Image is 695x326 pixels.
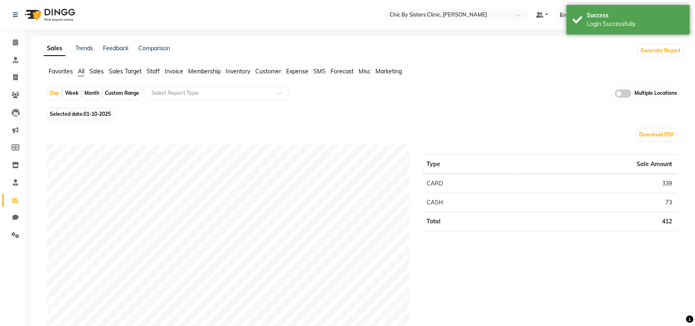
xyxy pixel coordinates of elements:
a: Sales [44,41,65,56]
a: Trends [75,45,93,52]
td: 73 [516,193,677,212]
span: All [78,68,84,75]
div: Day [48,87,61,99]
div: Success [587,11,684,20]
span: Membership [188,68,221,75]
span: Favorites [49,68,73,75]
span: Staff [147,68,160,75]
div: Custom Range [103,87,141,99]
span: Inventory [226,68,250,75]
a: Comparison [138,45,170,52]
span: Selected date: [48,109,113,119]
div: Login Successfully. [587,20,684,28]
a: Feedback [103,45,128,52]
td: 412 [516,212,677,231]
span: SMS [313,68,326,75]
span: Marketing [375,68,402,75]
span: 01-10-2025 [84,111,111,117]
span: Sales [89,68,104,75]
div: Week [63,87,81,99]
span: Misc [359,68,371,75]
th: Sale Amount [516,155,677,174]
div: Month [82,87,101,99]
span: Multiple Locations [635,89,677,98]
td: Total [422,212,516,231]
td: 339 [516,174,677,193]
td: CASH [422,193,516,212]
span: Invoice [165,68,183,75]
button: Download PDF [637,129,676,141]
td: CARD [422,174,516,193]
span: Expense [286,68,308,75]
span: Sales Target [109,68,142,75]
th: Type [422,155,516,174]
img: logo [21,3,77,26]
button: Generate Report [639,45,683,56]
span: Customer [255,68,281,75]
span: Forecast [331,68,354,75]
